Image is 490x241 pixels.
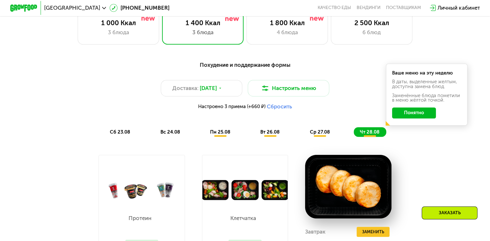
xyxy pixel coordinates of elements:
button: Заменить [357,227,390,237]
button: Сбросить [266,103,292,110]
span: сб 23.08 [110,129,130,135]
div: 3 блюда [169,28,236,36]
a: Вендинги [357,5,380,11]
span: Заменить [362,228,384,235]
div: 3 блюда [85,28,152,36]
button: Настроить меню [248,80,330,96]
p: Протеин [125,216,155,221]
div: Ваше меню на эту неделю [392,71,462,75]
span: Доставка: [172,84,198,92]
div: Завтрак [305,227,325,237]
div: Заказать [422,206,477,219]
span: [GEOGRAPHIC_DATA] [44,5,100,11]
a: [PHONE_NUMBER] [110,4,169,12]
div: В даты, выделенные желтым, доступна замена блюд. [392,79,462,89]
div: 1 800 Ккал [254,19,321,27]
div: 4 блюда [254,28,321,36]
span: чт 28.08 [360,129,380,135]
div: 6 блюд [338,28,405,36]
div: 2 500 Ккал [338,19,405,27]
span: вт 26.08 [260,129,280,135]
div: поставщикам [386,5,421,11]
div: Заменённые блюда пометили в меню жёлтой точкой. [392,93,462,103]
div: 1 000 Ккал [85,19,152,27]
span: [DATE] [200,84,217,92]
span: Настроено 3 приема (+660 ₽) [198,104,265,109]
span: вс 24.08 [160,129,180,135]
a: Качество еды [318,5,351,11]
span: пн 25.08 [210,129,230,135]
div: Похудение и поддержание формы [43,61,447,69]
button: Понятно [392,107,436,118]
div: 1 400 Ккал [169,19,236,27]
span: ср 27.08 [310,129,330,135]
p: Клетчатка [228,216,258,221]
div: Личный кабинет [437,4,480,12]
